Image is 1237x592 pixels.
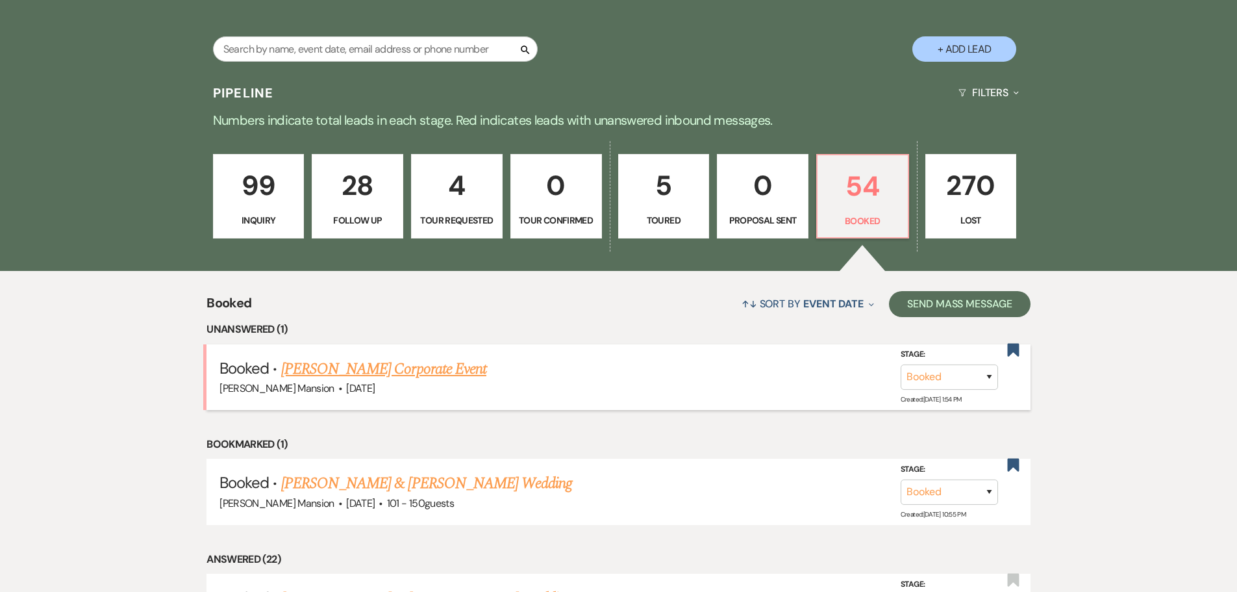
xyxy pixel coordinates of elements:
[725,164,800,207] p: 0
[151,110,1086,131] p: Numbers indicate total leads in each stage. Red indicates leads with unanswered inbound messages.
[519,164,594,207] p: 0
[320,164,395,207] p: 28
[519,213,594,227] p: Tour Confirmed
[213,36,538,62] input: Search by name, event date, email address or phone number
[387,496,454,510] span: 101 - 150 guests
[901,463,998,477] label: Stage:
[925,154,1017,238] a: 270Lost
[206,551,1031,568] li: Answered (22)
[213,84,274,102] h3: Pipeline
[627,213,701,227] p: Toured
[901,395,962,404] span: Created: [DATE] 1:54 PM
[206,436,1031,453] li: Bookmarked (1)
[901,578,998,592] label: Stage:
[889,291,1031,317] button: Send Mass Message
[281,472,572,495] a: [PERSON_NAME] & [PERSON_NAME] Wedding
[206,293,251,321] span: Booked
[717,154,808,238] a: 0Proposal Sent
[219,496,334,510] span: [PERSON_NAME] Mansion
[213,154,305,238] a: 99Inquiry
[736,287,879,321] button: Sort By Event Date
[934,164,1008,207] p: 270
[825,214,900,228] p: Booked
[320,213,395,227] p: Follow Up
[219,472,269,493] span: Booked
[206,321,1031,338] li: Unanswered (1)
[725,213,800,227] p: Proposal Sent
[934,213,1008,227] p: Lost
[346,496,375,510] span: [DATE]
[816,154,909,238] a: 54Booked
[419,213,494,227] p: Tour Requested
[510,154,602,238] a: 0Tour Confirmed
[219,381,334,395] span: [PERSON_NAME] Mansion
[953,75,1024,110] button: Filters
[411,154,503,238] a: 4Tour Requested
[825,164,900,208] p: 54
[221,213,296,227] p: Inquiry
[281,357,486,381] a: [PERSON_NAME] Corporate Event
[419,164,494,207] p: 4
[912,36,1016,62] button: + Add Lead
[627,164,701,207] p: 5
[901,510,966,519] span: Created: [DATE] 10:55 PM
[901,348,998,362] label: Stage:
[346,381,375,395] span: [DATE]
[803,297,864,311] span: Event Date
[219,358,269,378] span: Booked
[742,297,757,311] span: ↑↓
[312,154,403,238] a: 28Follow Up
[221,164,296,207] p: 99
[618,154,710,238] a: 5Toured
